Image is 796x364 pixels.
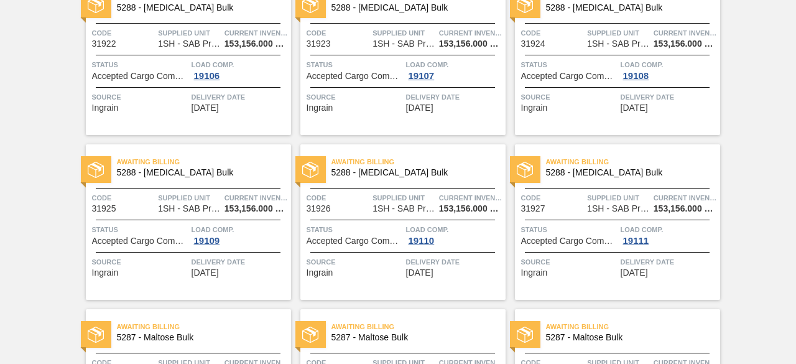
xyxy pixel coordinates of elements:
[517,327,533,343] img: status
[621,256,717,268] span: Delivery Date
[307,91,403,103] span: Source
[521,236,618,246] span: Accepted Cargo Composition
[117,3,281,12] span: 5288 - Dextrose Bulk
[192,58,288,71] span: Load Comp.
[521,39,545,49] span: 31924
[406,256,502,268] span: Delivery Date
[331,320,506,333] span: Awaiting Billing
[117,168,281,177] span: 5288 - Dextrose Bulk
[546,156,720,168] span: Awaiting Billing
[307,27,370,39] span: Code
[92,103,119,113] span: Ingrain
[406,103,433,113] span: 09/27/2025
[521,91,618,103] span: Source
[521,223,618,236] span: Status
[621,223,717,236] span: Load Comp.
[406,71,437,81] div: 19107
[117,333,281,342] span: 5287 - Maltose Bulk
[291,144,506,300] a: statusAwaiting Billing5288 - [MEDICAL_DATA] BulkCode31926Supplied Unit1SH - SAB Prospecton Brewer...
[158,192,221,204] span: Supplied Unit
[117,320,291,333] span: Awaiting Billing
[92,192,155,204] span: Code
[224,204,288,213] span: 153,156.000 KG
[373,27,436,39] span: Supplied Unit
[439,39,502,49] span: 153,156.000 KG
[117,156,291,168] span: Awaiting Billing
[92,236,188,246] span: Accepted Cargo Composition
[406,236,437,246] div: 19110
[92,256,188,268] span: Source
[307,103,333,113] span: Ingrain
[521,58,618,71] span: Status
[406,58,502,71] span: Load Comp.
[92,91,188,103] span: Source
[331,333,496,342] span: 5287 - Maltose Bulk
[92,204,116,213] span: 31925
[621,58,717,81] a: Load Comp.19108
[406,91,502,103] span: Delivery Date
[439,27,502,39] span: Current inventory
[546,320,720,333] span: Awaiting Billing
[521,72,618,81] span: Accepted Cargo Composition
[621,268,648,278] span: 09/27/2025
[224,27,288,39] span: Current inventory
[192,71,223,81] div: 19106
[331,156,506,168] span: Awaiting Billing
[587,204,649,213] span: 1SH - SAB Prospecton Brewery
[654,204,717,213] span: 153,156.000 KG
[307,236,403,246] span: Accepted Cargo Composition
[373,39,435,49] span: 1SH - SAB Prospecton Brewery
[92,27,155,39] span: Code
[546,168,710,177] span: 5288 - Dextrose Bulk
[621,58,717,71] span: Load Comp.
[307,39,331,49] span: 31923
[521,268,548,278] span: Ingrain
[92,58,188,71] span: Status
[192,223,288,246] a: Load Comp.19109
[192,223,288,236] span: Load Comp.
[92,39,116,49] span: 31922
[521,256,618,268] span: Source
[76,144,291,300] a: statusAwaiting Billing5288 - [MEDICAL_DATA] BulkCode31925Supplied Unit1SH - SAB Prospecton Brewer...
[373,204,435,213] span: 1SH - SAB Prospecton Brewery
[92,72,188,81] span: Accepted Cargo Composition
[521,192,585,204] span: Code
[587,27,650,39] span: Supplied Unit
[224,192,288,204] span: Current inventory
[192,236,223,246] div: 19109
[302,327,318,343] img: status
[521,204,545,213] span: 31927
[92,268,119,278] span: Ingrain
[521,27,585,39] span: Code
[192,103,219,113] span: 09/27/2025
[307,58,403,71] span: Status
[406,223,502,246] a: Load Comp.19110
[439,192,502,204] span: Current inventory
[158,204,220,213] span: 1SH - SAB Prospecton Brewery
[307,223,403,236] span: Status
[621,223,717,246] a: Load Comp.19111
[621,91,717,103] span: Delivery Date
[406,268,433,278] span: 09/27/2025
[192,91,288,103] span: Delivery Date
[587,39,649,49] span: 1SH - SAB Prospecton Brewery
[224,39,288,49] span: 153,156.000 KG
[307,72,403,81] span: Accepted Cargo Composition
[654,27,717,39] span: Current inventory
[373,192,436,204] span: Supplied Unit
[158,39,220,49] span: 1SH - SAB Prospecton Brewery
[158,27,221,39] span: Supplied Unit
[521,103,548,113] span: Ingrain
[546,3,710,12] span: 5288 - Dextrose Bulk
[88,327,104,343] img: status
[517,162,533,178] img: status
[331,168,496,177] span: 5288 - Dextrose Bulk
[621,236,652,246] div: 19111
[302,162,318,178] img: status
[506,144,720,300] a: statusAwaiting Billing5288 - [MEDICAL_DATA] BulkCode31927Supplied Unit1SH - SAB Prospecton Brewer...
[621,71,652,81] div: 19108
[307,204,331,213] span: 31926
[546,333,710,342] span: 5287 - Maltose Bulk
[331,3,496,12] span: 5288 - Dextrose Bulk
[406,223,502,236] span: Load Comp.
